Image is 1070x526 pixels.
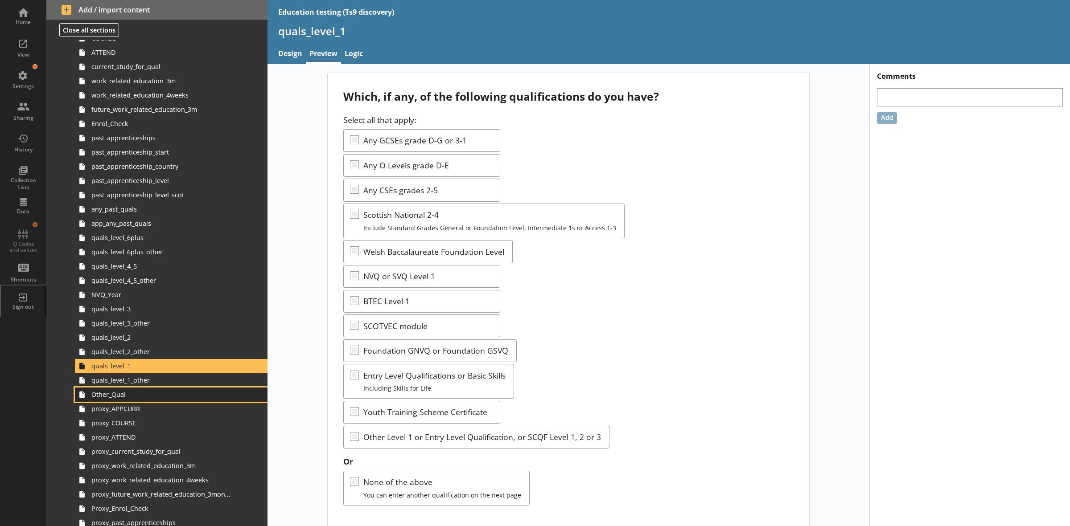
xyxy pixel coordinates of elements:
[91,390,231,399] span: Other_Qual
[75,174,267,188] a: past_apprenticeship_level
[75,131,267,145] a: past_apprenticeships
[75,487,267,502] a: proxy_future_work_related_education_3months
[91,476,231,484] span: proxy_work_related_education_4weeks
[91,134,231,142] span: past_apprenticeships
[75,473,267,487] a: proxy_work_related_education_4weeks
[343,89,793,104] div: Which, if any, of the following qualifications do you have?
[91,419,231,427] span: proxy_COURSE
[75,345,267,359] a: quals_level_2_other
[91,333,231,342] span: quals_level_2
[75,444,267,459] a: proxy_current_study_for_qual
[75,74,267,88] a: work_related_education_3m
[275,45,306,64] a: Design
[75,502,267,516] a: Proxy_Enrol_Check
[75,216,267,231] a: app_any_past_quals
[91,433,231,441] span: proxy_ATTEND
[91,148,231,156] span: past_apprenticeship_start
[91,262,231,270] span: quals_level_4_5
[75,402,267,416] a: proxy_APPCURR
[75,373,267,387] a: quals_level_1_other
[8,276,39,283] div: Shortcuts
[306,45,341,64] a: Preview
[91,376,231,384] span: quals_level_1_other
[8,303,39,310] div: Sign out
[75,231,267,245] a: quals_level_6plus
[91,77,231,85] span: work_related_education_3m
[75,159,267,174] a: past_apprenticeship_country
[75,302,267,316] a: quals_level_3
[870,64,1070,81] h1: Comments
[91,219,231,228] span: app_any_past_quals
[91,91,231,99] span: work_related_education_4weeks
[75,316,267,330] a: quals_level_3_other
[75,188,267,202] a: past_apprenticeship_level_scot
[91,305,231,313] span: quals_level_3
[75,387,267,402] a: Other_Qual
[75,430,267,444] a: proxy_ATTEND
[91,48,231,57] span: ATTEND
[75,60,267,74] a: current_study_for_qual
[8,83,39,90] div: Settings
[91,490,231,498] span: proxy_future_work_related_education_3months
[341,45,366,64] a: Logic
[75,145,267,159] a: past_apprenticeship_start
[91,233,231,242] span: quals_level_6plus
[8,51,39,58] div: View
[278,24,1059,38] h1: quals_level_1
[91,362,231,370] span: quals_level_1
[91,162,231,171] span: past_apprenticeship_country
[91,504,231,513] span: Proxy_Enrol_Check
[91,105,231,114] span: future_work_related_education_3m
[8,114,39,122] div: Sharing
[91,176,231,185] span: past_apprenticeship_level
[91,191,231,199] span: past_apprenticeship_level_scot
[91,404,231,413] span: proxy_APPCURR
[91,62,231,71] span: current_study_for_qual
[91,347,231,356] span: quals_level_2_other
[91,276,231,285] span: quals_level_4_5_other
[75,102,267,117] a: future_work_related_education_3m
[278,7,394,17] div: Education testing (Ts9 discovery)
[75,117,267,131] a: Enrol_Check
[75,359,267,373] a: quals_level_1
[8,146,39,153] div: History
[91,119,231,128] span: Enrol_Check
[75,202,267,216] a: any_past_quals
[8,177,39,191] div: Collection Lists
[75,459,267,473] a: proxy_work_related_education_3m
[8,208,39,215] div: Data
[75,330,267,345] a: quals_level_2
[75,259,267,273] a: quals_level_4_5
[75,45,267,60] a: ATTEND
[91,205,231,213] span: any_past_quals
[91,248,231,256] span: quals_level_6plus_other
[91,319,231,327] span: quals_level_3_other
[59,23,119,37] button: Close all sections
[8,19,39,26] div: Home
[75,416,267,430] a: proxy_COURSE
[62,5,253,15] span: Add / import content
[91,447,231,456] span: proxy_current_study_for_qual
[91,461,231,470] span: proxy_work_related_education_3m
[75,273,267,288] a: quals_level_4_5_other
[75,288,267,302] a: NVQ_Year
[75,245,267,259] a: quals_level_6plus_other
[75,88,267,102] a: work_related_education_4weeks
[91,290,231,299] span: NVQ_Year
